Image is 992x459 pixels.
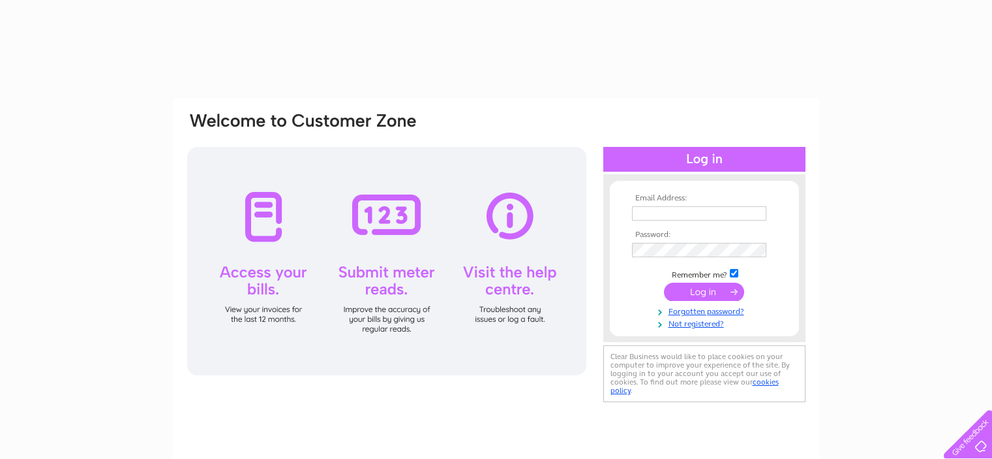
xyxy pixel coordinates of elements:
a: Not registered? [632,317,780,329]
th: Email Address: [629,194,780,203]
th: Password: [629,230,780,240]
a: cookies policy [610,377,779,395]
a: Forgotten password? [632,304,780,317]
td: Remember me? [629,267,780,280]
input: Submit [664,283,744,301]
div: Clear Business would like to place cookies on your computer to improve your experience of the sit... [603,345,805,402]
